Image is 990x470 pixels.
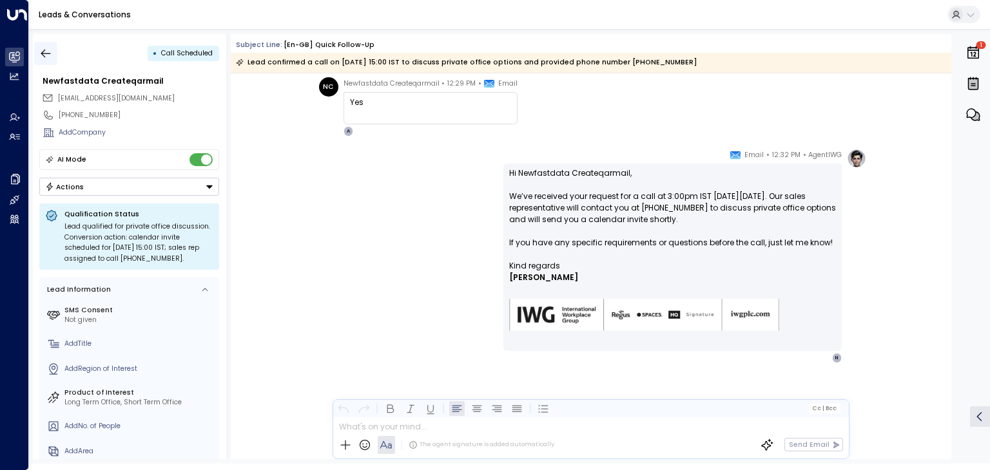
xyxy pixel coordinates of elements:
[59,110,219,120] div: [PHONE_NUMBER]
[509,167,836,260] p: Hi Newfastdata Createqarmail, We’ve received your request for a call at 3:00pm IST [DATE][DATE]. ...
[59,127,219,138] div: AddCompany
[64,397,215,408] div: Long Term Office, Short Term Office
[64,446,215,456] div: AddArea
[64,364,215,374] div: AddRegion of Interest
[766,149,770,162] span: •
[772,149,801,162] span: 12:32 PM
[812,405,837,411] span: Cc Bcc
[39,178,219,196] div: Button group with a nested menu
[58,93,175,103] span: [EMAIL_ADDRESS][DOMAIN_NAME]
[45,182,84,191] div: Actions
[44,285,111,295] div: Lead Information
[153,44,157,62] div: •
[498,77,518,90] span: Email
[161,48,213,58] span: Call Scheduled
[64,209,213,219] p: Qualification Status
[344,126,354,136] div: A
[447,77,476,90] span: 12:29 PM
[43,75,219,87] div: Newfastdata Createqarmail
[284,40,374,50] div: [en-GB] Quick follow-up
[832,353,842,363] div: N
[509,260,560,272] span: Kind regards
[57,153,86,166] div: AI Mode
[64,339,215,349] div: AddTitle
[442,77,445,90] span: •
[356,400,371,416] button: Redo
[58,93,175,104] span: newfastdatacreateqarmail@gmail.com
[962,39,984,67] button: 1
[744,149,764,162] span: Email
[509,299,780,332] img: AIorK4zU2Kz5WUNqa9ifSKC9jFH1hjwenjvh85X70KBOPduETvkeZu4OqG8oPuqbwvp3xfXcMQJCRtwYb-SG
[808,149,842,162] span: AgentIWG
[478,77,481,90] span: •
[39,9,131,20] a: Leads & Conversations
[236,56,697,69] div: Lead confirmed a call on [DATE] 15:00 IST to discuss private office options and provided phone nu...
[39,178,219,196] button: Actions
[64,421,215,431] div: AddNo. of People
[822,405,824,411] span: |
[509,272,578,283] span: [PERSON_NAME]
[64,305,215,315] label: SMS Consent
[64,221,213,264] div: Lead qualified for private office discussion. Conversion action: calendar invite scheduled for [D...
[336,400,351,416] button: Undo
[64,315,215,325] div: Not given
[350,97,511,108] div: Yes
[847,149,866,168] img: profile-logo.png
[803,149,806,162] span: •
[976,41,986,49] span: 1
[409,440,554,449] div: The agent signature is added automatically
[236,40,282,50] span: Subject Line:
[808,404,840,413] button: Cc|Bcc
[319,77,338,97] div: NC
[509,260,836,347] div: Signature
[344,77,440,90] span: Newfastdata Createqarmail
[64,388,215,398] label: Product of Interest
